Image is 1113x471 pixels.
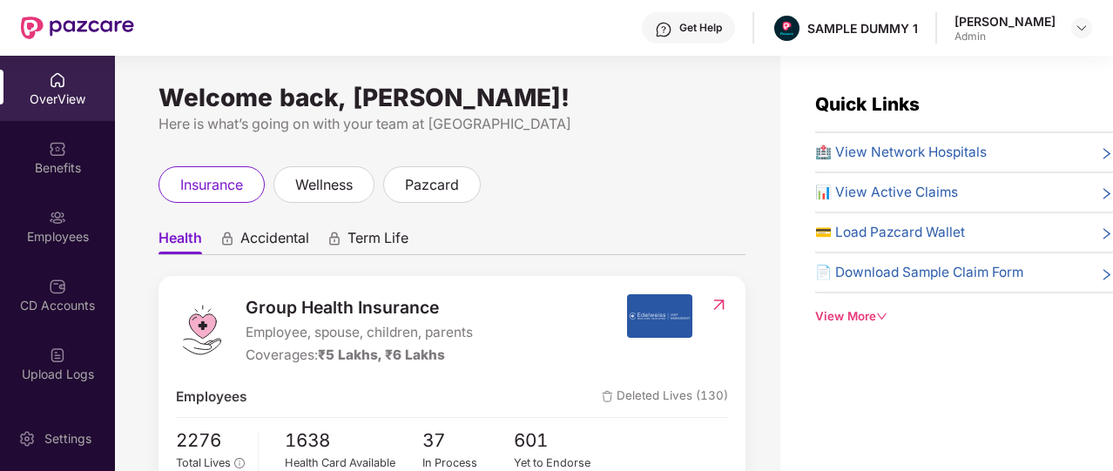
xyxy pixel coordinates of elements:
[347,229,408,254] span: Term Life
[49,209,66,226] img: svg+xml;base64,PHN2ZyBpZD0iRW1wbG95ZWVzIiB4bWxucz0iaHR0cDovL3d3dy53My5vcmcvMjAwMC9zdmciIHdpZHRoPS...
[159,91,745,104] div: Welcome back, [PERSON_NAME]!
[815,262,1023,283] span: 📄 Download Sample Claim Form
[876,311,887,322] span: down
[602,391,613,402] img: deleteIcon
[180,174,243,196] span: insurance
[234,458,244,468] span: info-circle
[49,140,66,158] img: svg+xml;base64,PHN2ZyBpZD0iQmVuZWZpdHMiIHhtbG5zPSJodHRwOi8vd3d3LnczLm9yZy8yMDAwL3N2ZyIgd2lkdGg9Ij...
[815,182,958,203] span: 📊 View Active Claims
[49,71,66,89] img: svg+xml;base64,PHN2ZyBpZD0iSG9tZSIgeG1sbnM9Imh0dHA6Ly93d3cudzMub3JnLzIwMDAvc3ZnIiB3aWR0aD0iMjAiIG...
[219,231,235,246] div: animation
[1100,185,1113,203] span: right
[285,427,422,455] span: 1638
[49,278,66,295] img: svg+xml;base64,PHN2ZyBpZD0iQ0RfQWNjb3VudHMiIGRhdGEtbmFtZT0iQ0QgQWNjb3VudHMiIHhtbG5zPSJodHRwOi8vd3...
[774,16,799,41] img: Pazcare_Alternative_logo-01-01.png
[240,229,309,254] span: Accidental
[815,222,965,243] span: 💳 Load Pazcard Wallet
[39,430,97,447] div: Settings
[1075,21,1089,35] img: svg+xml;base64,PHN2ZyBpZD0iRHJvcGRvd24tMzJ4MzIiIHhtbG5zPSJodHRwOi8vd3d3LnczLm9yZy8yMDAwL3N2ZyIgd2...
[679,21,722,35] div: Get Help
[176,387,246,407] span: Employees
[954,30,1056,44] div: Admin
[21,17,134,39] img: New Pazcare Logo
[159,113,745,135] div: Here is what’s going on with your team at [GEOGRAPHIC_DATA]
[327,231,342,246] div: animation
[655,21,672,38] img: svg+xml;base64,PHN2ZyBpZD0iSGVscC0zMngzMiIgeG1sbnM9Imh0dHA6Ly93d3cudzMub3JnLzIwMDAvc3ZnIiB3aWR0aD...
[954,13,1056,30] div: [PERSON_NAME]
[18,430,36,447] img: svg+xml;base64,PHN2ZyBpZD0iU2V0dGluZy0yMHgyMCIgeG1sbnM9Imh0dHA6Ly93d3cudzMub3JnLzIwMDAvc3ZnIiB3aW...
[602,387,728,407] span: Deleted Lives (130)
[49,347,66,364] img: svg+xml;base64,PHN2ZyBpZD0iVXBsb2FkX0xvZ3MiIGRhdGEtbmFtZT0iVXBsb2FkIExvZ3MiIHhtbG5zPSJodHRwOi8vd3...
[246,294,473,320] span: Group Health Insurance
[295,174,353,196] span: wellness
[246,322,473,343] span: Employee, spouse, children, parents
[246,345,473,366] div: Coverages:
[1100,145,1113,163] span: right
[318,347,445,363] span: ₹5 Lakhs, ₹6 Lakhs
[176,456,231,469] span: Total Lives
[627,294,692,338] img: insurerIcon
[815,142,987,163] span: 🏥 View Network Hospitals
[405,174,459,196] span: pazcard
[176,427,245,455] span: 2276
[159,229,202,254] span: Health
[1100,266,1113,283] span: right
[815,93,920,115] span: Quick Links
[422,427,515,455] span: 37
[514,427,606,455] span: 601
[710,296,728,313] img: RedirectIcon
[176,304,228,356] img: logo
[807,20,918,37] div: SAMPLE DUMMY 1
[815,307,1113,326] div: View More
[1100,225,1113,243] span: right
